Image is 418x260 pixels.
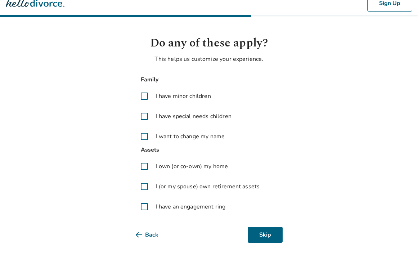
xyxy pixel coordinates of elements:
[156,112,232,121] span: I have special needs children
[136,35,283,52] h1: Do any of these apply?
[156,92,211,100] span: I have minor children
[156,132,225,141] span: I want to change my name
[136,145,283,155] span: Assets
[156,162,228,171] span: I own (or co-own) my home
[382,225,418,260] iframe: Chat Widget
[156,182,260,191] span: I (or my spouse) own retirement assets
[156,202,226,211] span: I have an engagement ring
[136,75,283,85] span: Family
[136,55,283,63] p: This helps us customize your experience.
[248,227,283,243] button: Skip
[136,227,170,243] button: Back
